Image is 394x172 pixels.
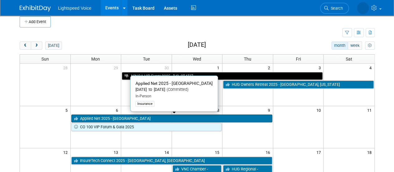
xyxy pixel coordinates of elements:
[135,101,154,107] div: Insurance
[71,157,272,165] a: InsureTech Connect 2025 - [GEOGRAPHIC_DATA], [GEOGRAPHIC_DATA]
[331,42,348,50] button: month
[367,148,374,156] span: 18
[367,106,374,114] span: 11
[267,64,273,71] span: 2
[45,42,62,50] button: [DATE]
[115,106,121,114] span: 6
[267,106,273,114] span: 9
[316,148,323,156] span: 17
[63,64,70,71] span: 28
[164,64,172,71] span: 30
[65,106,70,114] span: 5
[71,115,272,123] a: Applied Net 2025 - [GEOGRAPHIC_DATA]
[369,64,374,71] span: 4
[214,148,222,156] span: 15
[164,148,172,156] span: 14
[122,72,323,80] a: ASNOA VIP Event 2025 - [US_STATE]
[329,6,343,11] span: Search
[316,106,323,114] span: 10
[20,42,31,50] button: prev
[31,42,42,50] button: next
[265,148,273,156] span: 16
[320,3,349,14] a: Search
[135,81,213,86] span: Applied Net 2025 - [GEOGRAPHIC_DATA]
[165,87,188,92] span: (Committed)
[368,44,372,48] i: Personalize Calendar
[143,57,150,61] span: Tue
[135,87,213,92] div: [DATE] to [DATE]
[20,5,51,12] img: ExhibitDay
[91,57,100,61] span: Mon
[216,106,222,114] span: 8
[41,57,49,61] span: Sun
[244,57,251,61] span: Thu
[58,6,92,11] span: Lightspeed Voice
[193,57,201,61] span: Wed
[318,64,323,71] span: 3
[216,64,222,71] span: 1
[135,94,151,98] span: In-Person
[113,148,121,156] span: 13
[346,57,352,61] span: Sat
[296,57,301,61] span: Fri
[348,42,362,50] button: week
[223,81,373,89] a: HUG Owners Retreat 2025 - [GEOGRAPHIC_DATA], [US_STATE]
[20,16,51,27] button: Add Event
[365,42,374,50] button: myCustomButton
[71,123,222,131] a: CO 100 VIP Forum & Gala 2025
[113,64,121,71] span: 29
[63,148,70,156] span: 12
[357,2,369,14] img: Alexis Snowbarger
[188,42,206,48] h2: [DATE]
